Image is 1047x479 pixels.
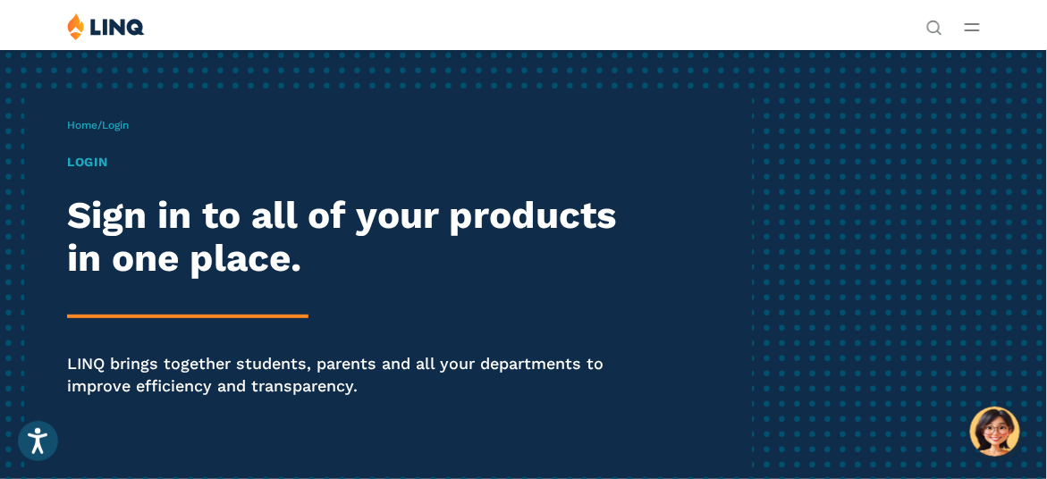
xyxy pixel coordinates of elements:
button: Hello, have a question? Let’s chat. [970,407,1020,457]
h1: Login [67,153,642,172]
span: / [67,119,129,131]
img: LINQ | K‑12 Software [67,13,145,40]
a: Home [67,119,97,131]
button: Open Search Bar [926,18,942,34]
button: Open Main Menu [965,17,980,37]
nav: Utility Navigation [926,13,942,34]
h2: Sign in to all of your products in one place. [67,194,642,281]
p: LINQ brings together students, parents and all your departments to improve efficiency and transpa... [67,352,642,398]
span: Login [102,119,129,131]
